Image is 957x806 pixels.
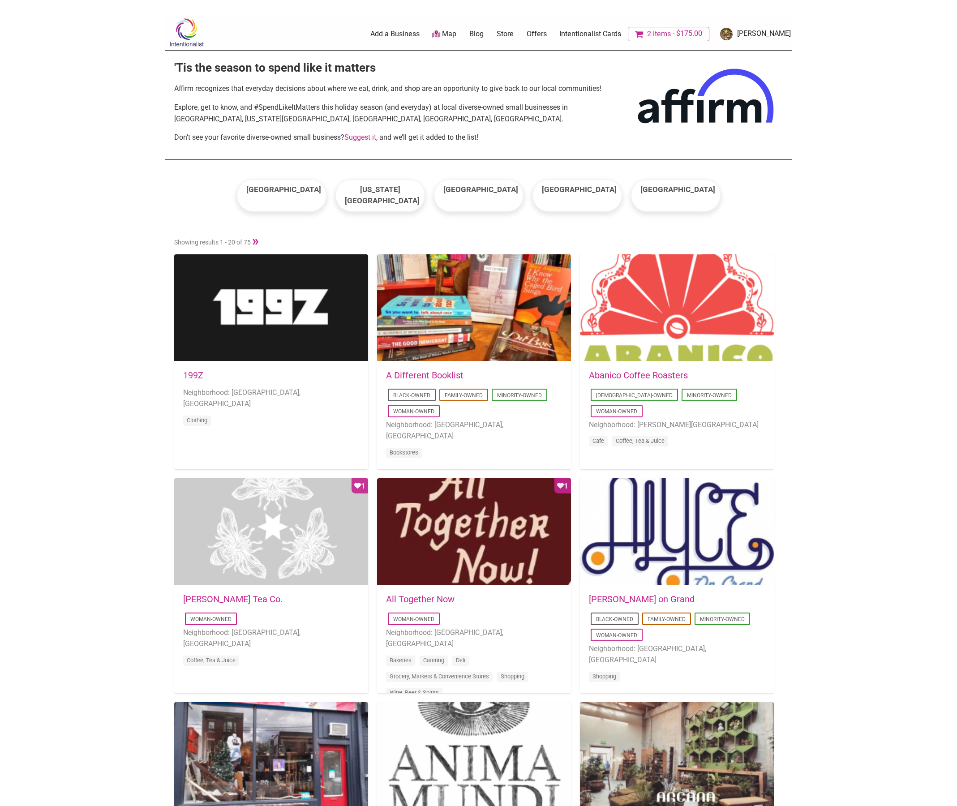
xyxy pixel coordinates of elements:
a: Family-Owned [648,616,686,622]
p: Don’t see your favorite diverse-owned small business? , and we’ll get it added to the list! [174,132,622,143]
a: Woman-Owned [393,616,434,622]
a: Minority-Owned [700,616,745,622]
a: Deli [456,657,465,664]
p: Affirm recognizes that everyday decisions about where we eat, drink, and shop are an opportunity ... [174,83,622,94]
li: Neighborhood: [GEOGRAPHIC_DATA], [GEOGRAPHIC_DATA] [589,643,765,666]
a: Bakeries [390,657,412,664]
img: Intentionalist [165,18,208,47]
a: Black-Owned [596,616,633,622]
li: Neighborhood: [GEOGRAPHIC_DATA], [GEOGRAPHIC_DATA] [183,627,359,650]
a: Store [497,29,514,39]
a: Catering [423,657,444,664]
h3: 'Tis the season to spend like it matters [174,60,622,76]
a: Woman-Owned [190,616,232,622]
a: Blog [469,29,484,39]
a: Suggest it [344,133,376,141]
a: Wine, Beer & Spirits [390,689,439,696]
a: Cart2 items$175.00 [628,27,709,41]
p: Explore, get to know, and #SpendLikeItMatters this holiday season (and everyday) at local diverse... [174,102,622,124]
i: Cart [635,30,645,39]
li: Neighborhood: [PERSON_NAME][GEOGRAPHIC_DATA] [589,419,765,431]
a: [PERSON_NAME] Tea Co. [183,594,283,604]
a: Woman-Owned [393,408,434,415]
a: [GEOGRAPHIC_DATA] [631,179,721,212]
a: Bookstores [390,449,418,456]
a: Family-Owned [445,392,483,399]
a: [GEOGRAPHIC_DATA] [532,179,622,212]
a: Cafe [592,437,604,444]
a: Offers [527,29,547,39]
a: [PERSON_NAME] on Grand [589,594,695,604]
a: Woman-Owned [596,632,637,639]
a: Coffee, Tea & Juice [616,437,665,444]
a: » [251,233,260,249]
a: Shopping [592,673,616,680]
a: Abanico Coffee Roasters [589,370,688,381]
a: All Together Now [386,594,455,604]
span: 2 items [647,30,671,38]
a: Black-Owned [393,392,430,399]
a: Map [432,29,456,39]
a: [DEMOGRAPHIC_DATA]-Owned [596,392,673,399]
img: Affirm_2-color_HEX-002.png [638,60,774,124]
a: Minority-Owned [497,392,542,399]
a: Grocery, Markets & Convenience Stores [390,673,489,680]
a: Coffee, Tea & Juice [187,657,236,664]
a: Minority-Owned [687,392,732,399]
a: Shopping [501,673,524,680]
a: 199Z [183,370,203,381]
a: [US_STATE][GEOGRAPHIC_DATA] [335,179,425,212]
li: Neighborhood: [GEOGRAPHIC_DATA], [GEOGRAPHIC_DATA] [183,387,359,410]
a: Woman-Owned [596,408,637,415]
a: [GEOGRAPHIC_DATA] [237,179,326,212]
a: Clothing [187,417,207,424]
span: Showing results 1 - 20 of 75 [174,239,260,246]
a: Intentionalist Cards [559,29,621,39]
a: [PERSON_NAME] [716,26,791,42]
a: A Different Booklist [386,370,463,381]
a: [GEOGRAPHIC_DATA] [434,179,524,212]
li: Neighborhood: [GEOGRAPHIC_DATA], [GEOGRAPHIC_DATA] [386,419,562,442]
span: $175.00 [671,30,702,37]
li: Neighborhood: [GEOGRAPHIC_DATA], [GEOGRAPHIC_DATA] [386,627,562,650]
a: Add a Business [370,29,420,39]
